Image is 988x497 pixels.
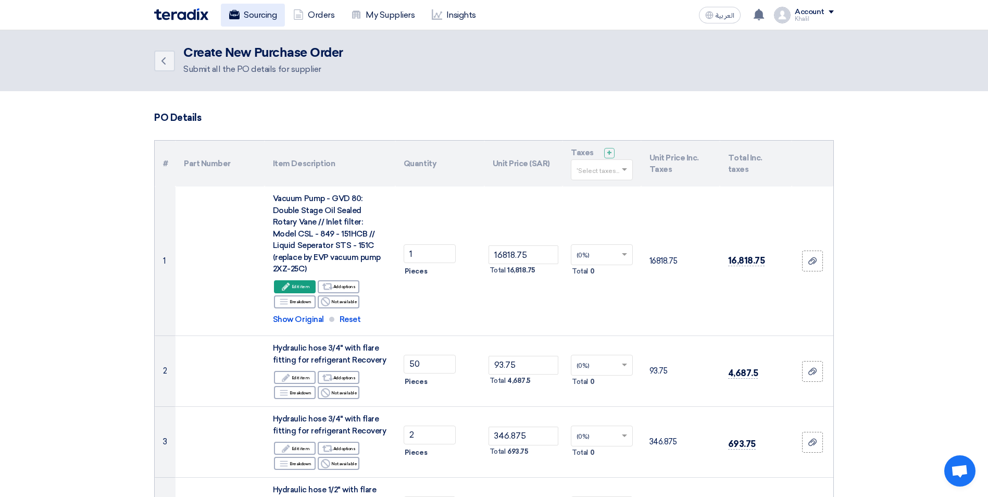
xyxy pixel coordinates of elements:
h3: PO Details [154,112,834,123]
span: Total [490,446,506,457]
span: Total [572,448,588,458]
div: Not available [318,386,359,399]
div: Khalil [795,16,834,22]
td: 1 [155,187,176,336]
td: 346.875 [641,407,720,478]
div: Breakdown [274,295,316,308]
span: 0 [590,448,595,458]
ng-select: VAT [571,426,633,446]
a: Sourcing [221,4,285,27]
a: Orders [285,4,343,27]
div: Vacuum Pump - GVD 80: Double Stage Oil Sealed Rotary Vane // Inlet filter: Model CSL - 849 - 151H... [273,193,387,275]
td: 16818.75 [641,187,720,336]
input: Unit Price [489,356,559,375]
span: Total [572,266,588,277]
span: 0 [590,377,595,387]
span: 0 [590,266,595,277]
span: 693.75 [507,446,528,457]
td: 3 [155,407,176,478]
th: Item Description [265,141,395,187]
div: Edit item [274,371,316,384]
th: Unit Price Inc. Taxes [641,141,720,187]
div: Edit item [274,442,316,455]
span: Total [572,377,588,387]
span: Hydraulic hose 3/4" with flare fitting for refrigerant Recovery [273,414,386,436]
ng-select: VAT [571,355,633,376]
th: Taxes [562,141,641,187]
span: Total [490,376,506,386]
span: 4,687.5 [728,368,758,379]
img: Teradix logo [154,8,208,20]
a: My Suppliers [343,4,423,27]
div: Add options [318,442,359,455]
input: RFQ_STEP1.ITEMS.2.AMOUNT_TITLE [404,426,456,444]
span: + [607,148,612,158]
div: Submit all the PO details for supplier [183,63,343,76]
input: RFQ_STEP1.ITEMS.2.AMOUNT_TITLE [404,244,456,263]
span: 16,818.75 [728,255,765,266]
span: Pieces [405,448,427,458]
div: Breakdown [274,386,316,399]
td: 2 [155,336,176,407]
div: Open chat [944,455,976,487]
div: Edit item [274,280,316,293]
button: العربية [699,7,741,23]
input: RFQ_STEP1.ITEMS.2.AMOUNT_TITLE [404,355,456,374]
div: Breakdown [274,457,316,470]
th: Total Inc. taxes [720,141,792,187]
img: profile_test.png [774,7,791,23]
th: Quantity [395,141,484,187]
h2: Create New Purchase Order [183,46,343,60]
span: Pieces [405,377,427,387]
span: 693.75 [728,439,756,450]
span: Total [490,265,506,276]
div: Not available [318,457,359,470]
div: Account [795,8,824,17]
div: Not available [318,295,359,308]
span: 16,818.75 [507,265,535,276]
span: Pieces [405,266,427,277]
a: Insights [423,4,484,27]
td: 93.75 [641,336,720,407]
span: Hydraulic hose 3/4" with flare fitting for refrigerant Recovery [273,343,386,365]
span: العربية [716,12,734,19]
ng-select: VAT [571,244,633,265]
div: Add options [318,280,359,293]
th: Unit Price (SAR) [484,141,563,187]
input: Unit Price [489,427,559,445]
span: Show Original [273,314,324,326]
span: Reset [340,314,361,326]
th: # [155,141,176,187]
th: Part Number [176,141,265,187]
span: 4,687.5 [507,376,531,386]
input: Unit Price [489,245,559,264]
div: Add options [318,371,359,384]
